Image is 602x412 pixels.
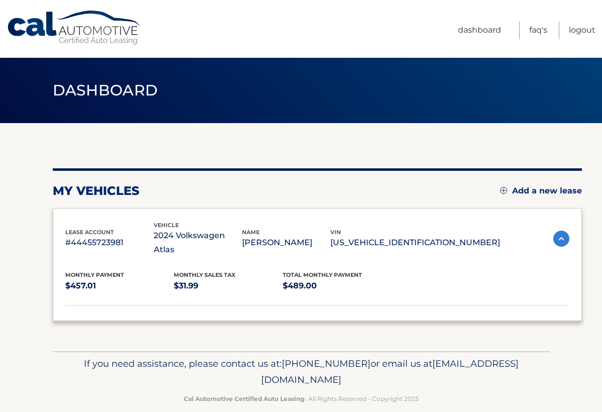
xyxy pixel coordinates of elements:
[242,229,260,236] span: name
[7,10,142,46] a: Cal Automotive
[330,229,341,236] span: vin
[553,231,569,247] img: accordion-active.svg
[65,236,154,250] p: #44455723981
[59,356,543,388] p: If you need assistance, please contact us at: or email us at
[53,183,140,198] h2: my vehicles
[65,229,114,236] span: lease account
[242,236,330,250] p: [PERSON_NAME]
[59,393,543,404] p: - All Rights Reserved - Copyright 2025
[500,186,582,196] a: Add a new lease
[65,279,174,293] p: $457.01
[283,279,392,293] p: $489.00
[458,22,501,39] a: Dashboard
[154,222,179,229] span: vehicle
[261,358,519,385] span: [EMAIL_ADDRESS][DOMAIN_NAME]
[500,187,507,194] img: add.svg
[330,236,500,250] p: [US_VEHICLE_IDENTIFICATION_NUMBER]
[65,271,124,278] span: Monthly Payment
[184,395,304,402] strong: Cal Automotive Certified Auto Leasing
[282,358,371,369] span: [PHONE_NUMBER]
[174,271,235,278] span: Monthly sales Tax
[174,279,283,293] p: $31.99
[569,22,595,39] a: Logout
[529,22,547,39] a: FAQ's
[53,81,158,99] span: Dashboard
[154,229,242,257] p: 2024 Volkswagen Atlas
[283,271,362,278] span: Total Monthly Payment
